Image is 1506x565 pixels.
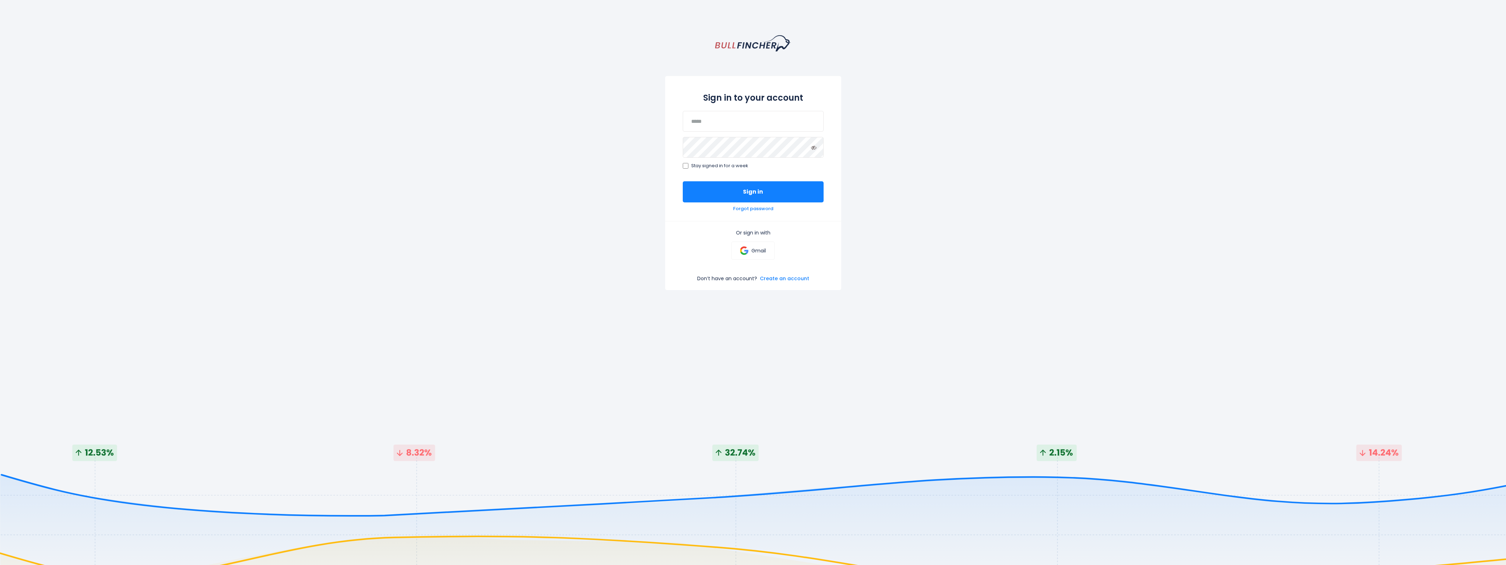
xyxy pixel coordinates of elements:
[715,35,791,51] a: homepage
[691,163,748,169] span: Stay signed in for a week
[733,206,773,212] a: Forgot password
[683,92,824,104] h2: Sign in to your account
[683,163,688,169] input: Stay signed in for a week
[683,181,824,202] button: Sign in
[683,230,824,236] p: Or sign in with
[760,275,809,282] a: Create an account
[697,275,757,282] p: Don’t have an account?
[751,247,766,254] p: Gmail
[731,241,775,260] a: Gmail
